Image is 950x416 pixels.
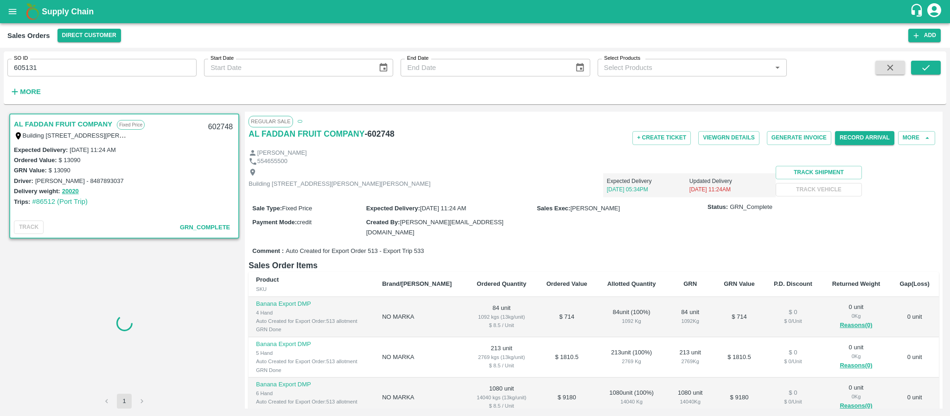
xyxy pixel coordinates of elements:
td: 0 unit [890,297,939,337]
b: GRN [683,280,697,287]
div: SKU [256,285,367,293]
input: Enter SO ID [7,59,197,76]
button: Select DC [57,29,121,42]
div: GRN Done [256,366,367,374]
label: Trips: [14,198,30,205]
label: Sales Exec : [537,205,570,212]
div: 2769 Kg [673,357,707,366]
div: 1080 unit [673,389,707,406]
div: $ 8.5 / Unit [474,321,529,329]
div: 2769 kgs (13kg/unit) [474,353,529,361]
div: 0 Kg [829,352,883,360]
label: $ 13090 [49,167,70,174]
label: Payment Mode : [252,219,297,226]
b: GRN Value [724,280,754,287]
td: 0 unit [890,337,939,378]
div: 0 Kg [829,312,883,320]
div: 0 Kg [829,392,883,401]
button: Add [908,29,941,42]
label: Status: [708,203,728,212]
input: Select Products [600,62,769,74]
b: Gap(Loss) [899,280,929,287]
label: Delivery weight: [14,188,60,195]
b: Product [256,276,279,283]
span: [PERSON_NAME] [570,205,620,212]
p: Fixed Price [117,120,145,130]
p: Banana Export DMP [256,340,367,349]
div: customer-support [910,3,926,20]
div: 0 unit [829,343,883,371]
div: 6 Hand [256,389,367,397]
button: Record Arrival [835,131,894,145]
div: 14040 Kg [673,397,707,406]
label: Expected Delivery : [14,146,68,153]
div: 14040 kgs (13kg/unit) [474,393,529,402]
button: More [7,84,43,100]
div: Auto Created for Export Order:513 allotment [256,317,367,325]
td: NO MARKA [375,297,466,337]
div: 213 unit [673,348,707,366]
div: 84 unit [673,308,707,325]
h6: - 602748 [364,127,394,140]
div: 4 Hand [256,309,367,317]
div: 84 unit ( 100 %) [605,308,659,325]
label: Start Date [210,55,234,62]
td: 213 unit [466,337,536,378]
span: [PERSON_NAME][EMAIL_ADDRESS][DOMAIN_NAME] [366,219,504,236]
div: GRN Done [256,325,367,334]
div: $ 8.5 / Unit [474,402,529,410]
button: page 1 [117,394,132,409]
label: Sale Type : [252,205,282,212]
b: Brand/[PERSON_NAME] [382,280,452,287]
label: [DATE] 11:24 AM [70,146,115,153]
td: $ 714 [536,297,597,337]
div: 5 Hand [256,349,367,357]
div: GRN Done [256,406,367,415]
a: #86512 (Port Trip) [32,198,88,205]
label: Driver: [14,177,33,184]
button: + Create Ticket [632,131,691,145]
label: Expected Delivery : [366,205,420,212]
button: Reasons(0) [829,401,883,411]
a: AL FADDAN FRUIT COMPANY [249,127,364,140]
div: 2769 Kg [605,357,659,366]
span: GRN_Complete [180,224,230,231]
div: Auto Created for Export Order:513 allotment [256,397,367,406]
p: Building [STREET_ADDRESS][PERSON_NAME][PERSON_NAME] [249,180,430,189]
div: $ 0 [771,389,815,397]
div: 1092 Kg [673,317,707,325]
p: [DATE] 05:34PM [607,185,689,194]
div: $ 0 [771,308,815,317]
div: 602748 [203,116,238,138]
strong: More [20,88,41,95]
td: $ 1810.5 [714,337,764,378]
button: ViewGRN Details [698,131,759,145]
div: 1092 Kg [605,317,659,325]
div: Auto Created for Export Order:513 allotment [256,357,367,366]
p: [PERSON_NAME] [257,149,307,158]
label: Select Products [604,55,640,62]
td: 84 unit [466,297,536,337]
button: Open [771,62,784,74]
button: More [898,131,935,145]
label: SO ID [14,55,28,62]
div: $ 0 / Unit [771,317,815,325]
div: $ 8.5 / Unit [474,361,529,370]
button: 20020 [62,186,79,197]
b: Ordered Value [546,280,587,287]
label: GRN Value: [14,167,47,174]
span: credit [297,219,312,226]
p: 554655500 [257,157,287,166]
div: 14040 Kg [605,397,659,406]
b: Supply Chain [42,7,94,16]
span: Auto Created for Export Order 513 - Export Trip 533 [286,247,424,256]
td: $ 1810.5 [536,337,597,378]
button: open drawer [2,1,23,22]
div: $ 0 / Unit [771,397,815,406]
div: account of current user [926,2,943,21]
p: Banana Export DMP [256,380,367,389]
label: Created By : [366,219,400,226]
a: AL FADDAN FRUIT COMPANY [14,118,112,130]
span: [DATE] 11:24 AM [420,205,466,212]
div: $ 0 [771,348,815,357]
